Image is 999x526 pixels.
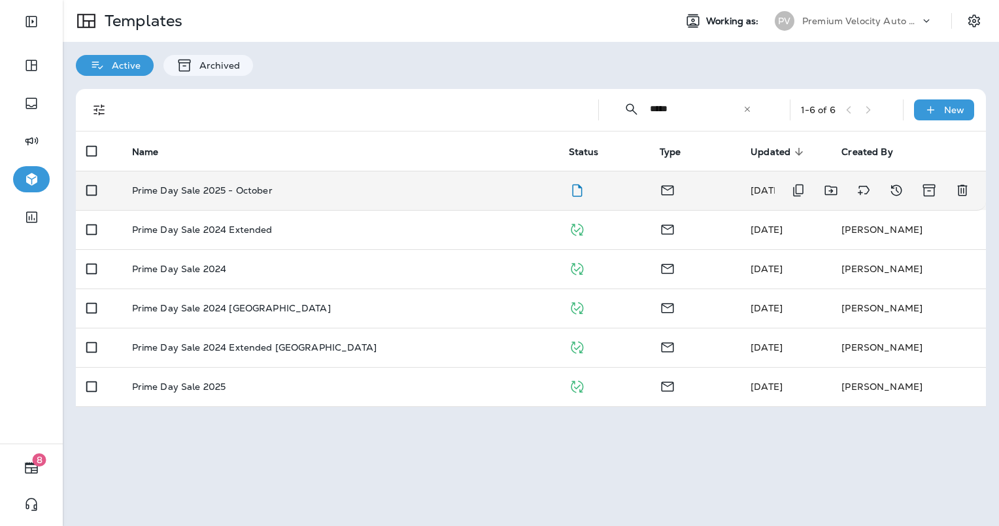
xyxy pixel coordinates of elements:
span: Status [569,147,599,158]
p: Prime Day Sale 2024 [132,264,227,274]
span: Name [132,147,159,158]
span: Published [569,262,585,273]
span: Email [660,340,675,352]
span: Email [660,262,675,273]
span: Email [660,379,675,391]
span: Name [132,146,176,158]
span: Published [569,379,585,391]
p: Premium Velocity Auto dba Jiffy Lube [802,16,920,26]
span: Published [569,222,585,234]
button: Move to folder [818,177,844,203]
p: Prime Day Sale 2024 [GEOGRAPHIC_DATA] [132,303,331,313]
p: Prime Day Sale 2024 Extended [GEOGRAPHIC_DATA] [132,342,377,353]
span: 8 [33,453,46,466]
button: Duplicate [785,177,811,203]
p: Active [105,60,141,71]
button: Settings [962,9,986,33]
button: Collapse Search [618,96,645,122]
p: Prime Day Sale 2024 Extended [132,224,273,235]
div: PV [775,11,794,31]
span: Natalie Reynolds [751,342,783,353]
td: [PERSON_NAME] [831,328,986,367]
span: Type [660,147,681,158]
span: Email [660,183,675,195]
div: 1 - 6 of 6 [801,105,836,115]
span: Natalie Reynolds [751,302,783,314]
p: Templates [99,11,182,31]
button: Archive [916,177,943,203]
span: Status [569,146,616,158]
p: Archived [193,60,240,71]
span: Email [660,301,675,313]
td: [PERSON_NAME] [831,249,986,289]
span: Natalie Reynolds [751,224,783,236]
span: Monica Snell [751,184,783,196]
td: [PERSON_NAME] [831,289,986,328]
button: Delete [949,177,975,203]
span: Monica Snell [751,381,783,393]
span: Draft [569,183,585,195]
span: Type [660,146,698,158]
button: 8 [13,455,50,481]
p: Prime Day Sale 2025 [132,381,226,392]
span: Created By [841,146,909,158]
p: New [944,105,964,115]
span: Email [660,222,675,234]
button: Expand Sidebar [13,9,50,35]
td: [PERSON_NAME] [831,367,986,406]
span: Published [569,301,585,313]
button: View Changelog [883,177,909,203]
p: Prime Day Sale 2025 - October [132,185,273,196]
button: Filters [86,97,112,123]
span: Natalie Reynolds [751,263,783,275]
button: Add tags [851,177,877,203]
span: Working as: [706,16,762,27]
span: Published [569,340,585,352]
td: [PERSON_NAME] [831,210,986,249]
span: Created By [841,147,892,158]
span: Updated [751,146,807,158]
span: Updated [751,147,790,158]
